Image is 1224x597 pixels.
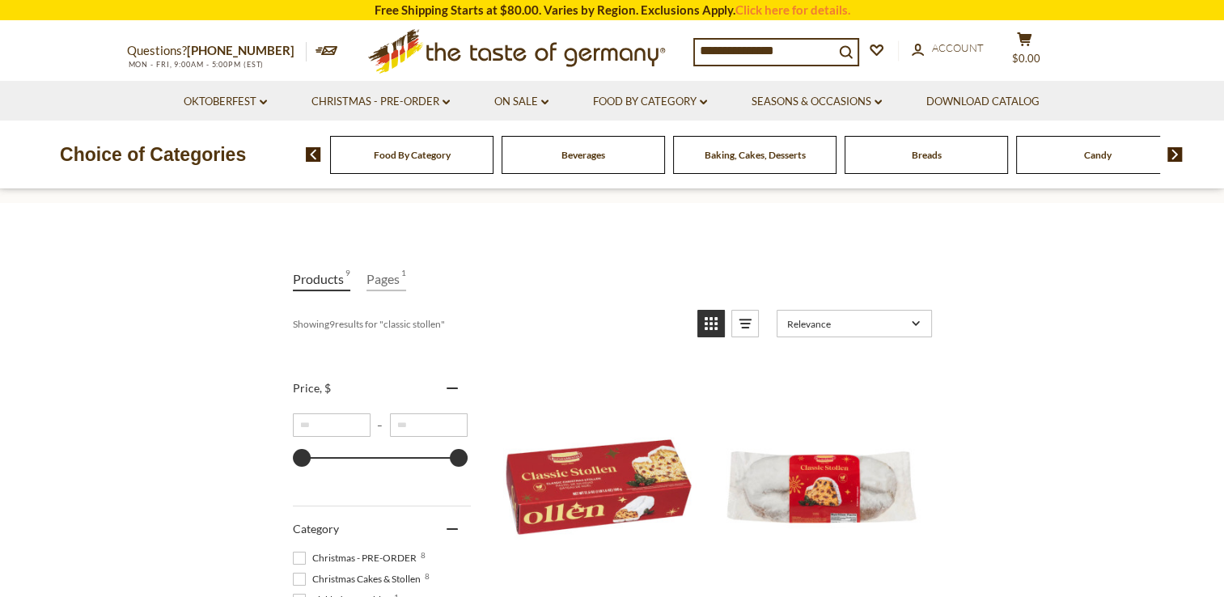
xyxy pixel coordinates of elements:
a: Oktoberfest [184,93,267,111]
img: Kuchenmeister Classic Stollen Box [492,380,706,595]
a: [PHONE_NUMBER] [187,43,294,57]
a: Seasons & Occasions [752,93,882,111]
a: Download Catalog [926,93,1040,111]
span: – [371,419,390,431]
span: 1 [401,268,406,290]
a: View grid mode [697,310,725,337]
a: Food By Category [374,149,451,161]
a: View Products Tab [293,268,350,291]
p: Questions? [127,40,307,61]
a: Click here for details. [735,2,850,17]
a: Candy [1084,149,1112,161]
img: next arrow [1167,147,1183,162]
a: Sort options [777,310,932,337]
a: View list mode [731,310,759,337]
img: Kuchenmeister Christ Stollen [714,380,929,595]
span: Price [293,381,331,395]
img: previous arrow [306,147,321,162]
span: Category [293,522,339,536]
b: 9 [329,318,335,330]
a: Christmas - PRE-ORDER [311,93,450,111]
a: Beverages [561,149,605,161]
span: $0.00 [1012,52,1040,65]
a: Account [912,40,984,57]
span: Account [932,41,984,54]
span: Relevance [787,318,906,330]
span: Christmas - PRE-ORDER [293,551,421,565]
div: Showing results for " " [293,310,685,337]
span: 8 [425,572,430,580]
span: , $ [320,381,331,395]
a: Breads [912,149,942,161]
input: Minimum value [293,413,371,437]
a: Food By Category [593,93,707,111]
input: Maximum value [390,413,468,437]
a: View Pages Tab [366,268,406,291]
span: 8 [421,551,426,559]
a: On Sale [494,93,548,111]
span: 9 [345,268,350,290]
a: Baking, Cakes, Desserts [705,149,806,161]
button: $0.00 [1001,32,1049,72]
span: MON - FRI, 9:00AM - 5:00PM (EST) [127,60,265,69]
span: Christmas Cakes & Stollen [293,572,426,586]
